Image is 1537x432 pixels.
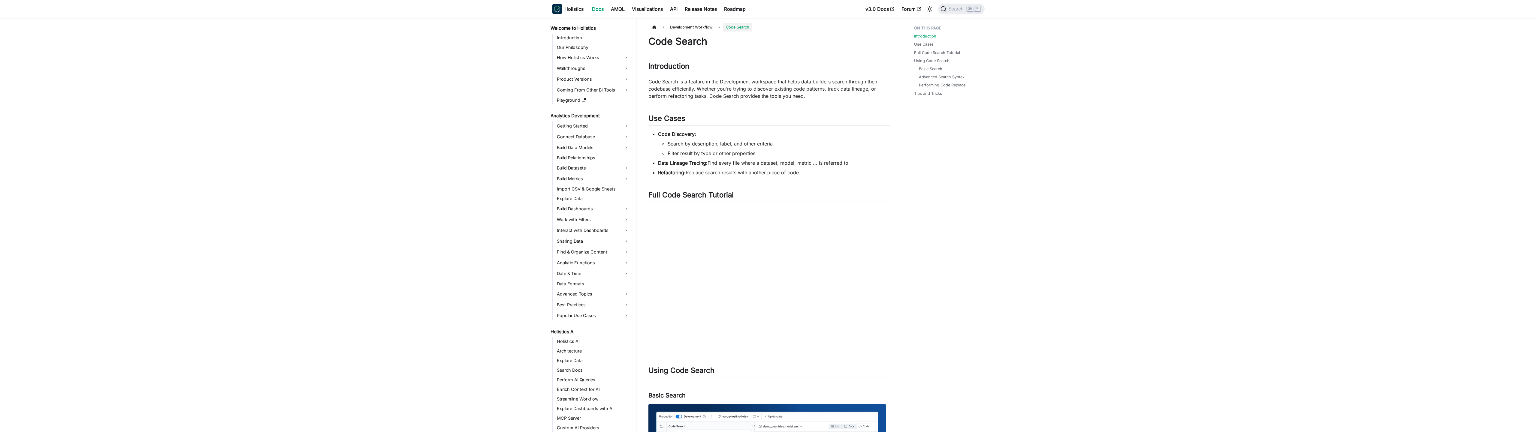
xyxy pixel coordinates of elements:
strong: Data Lineage Tracing: [658,160,708,166]
a: Streamline Workflow [555,395,631,403]
h2: Use Cases [648,114,890,125]
a: Use Cases [914,41,934,47]
a: Build Datasets [555,163,631,173]
a: v3.0 Docs [862,4,898,14]
a: Advanced Search Syntax [919,74,965,80]
h1: Code Search [648,35,890,47]
a: Coming From Other BI Tools [555,85,631,95]
a: Data Formats [555,280,631,288]
a: Analytic Functions [555,258,631,268]
a: Getting Started [555,121,631,131]
h2: Using Code Search [648,366,890,377]
button: Switch between dark and light mode (currently light mode) [925,4,935,14]
a: Custom AI Providers [555,424,631,432]
a: Enrich Context for AI [555,385,631,394]
a: MCP Server [555,414,631,422]
a: Holistics AI [549,328,631,336]
a: Explore Data [555,194,631,203]
a: Connect Database [555,132,631,142]
a: Introduction [555,34,631,42]
li: Search by description, label, and other criteria [668,140,890,147]
a: Using Code Search [914,58,950,64]
a: Holistics AI [555,337,631,346]
a: Perform AI Queries [555,376,631,384]
a: Best Practices [555,300,631,310]
li: Replace search results with another piece of code [658,169,890,176]
a: Full Code Search Tutorial [914,50,960,55]
a: Build Dashboards [555,204,631,214]
p: Code Search is a feature in the Development workspace that helps data builders search through the... [648,78,890,100]
a: Architecture [555,347,631,355]
a: Work with Filters [555,215,631,224]
a: Popular Use Cases [555,311,631,320]
a: Build Data Models [555,143,631,152]
a: Advanced Topics [555,289,631,299]
a: Our Philosophy [555,43,631,52]
a: Home page [648,23,660,31]
li: Find every file where a dataset, model, metric,... is referred to [658,159,890,166]
a: Welcome to Holistics [549,24,631,32]
a: Playground [555,96,631,104]
a: API [666,4,681,14]
a: Explore Data [555,356,631,365]
b: Holistics [564,5,584,13]
a: HolisticsHolistics [552,4,584,14]
a: Docs [588,4,607,14]
strong: Refactoring: [658,169,686,175]
li: Filter result by type or other properties [668,150,890,157]
h2: Full Code Search Tutorial [648,190,890,202]
h3: Basic Search [648,392,890,399]
img: Holistics [552,4,562,14]
a: Visualizations [628,4,666,14]
a: Import CSV & Google Sheets [555,185,631,193]
a: Walkthroughs [555,64,631,73]
span: Search [947,6,967,12]
a: How Holistics Works [555,53,631,62]
a: Explore Dashboards with AI [555,404,631,413]
a: Sharing Data [555,236,631,246]
a: Roadmap [720,4,749,14]
a: AMQL [607,4,628,14]
a: Release Notes [681,4,720,14]
strong: Code Discovery: [658,131,696,137]
a: Build Metrics [555,174,631,184]
nav: Breadcrumbs [648,23,890,31]
span: Development Workflow [667,23,715,31]
a: Analytics Development [549,112,631,120]
a: Forum [898,4,925,14]
a: Interact with Dashboards [555,226,631,235]
span: Code Search [723,23,752,31]
button: Search (Ctrl+K) [938,4,985,14]
a: Find & Organize Content [555,247,631,257]
a: Date & Time [555,269,631,278]
a: Search Docs [555,366,631,374]
a: Basic Search [919,66,942,72]
a: Tips and Tricks [914,91,942,96]
h2: Introduction [648,62,890,73]
a: Build Relationships [555,154,631,162]
kbd: K [974,6,980,11]
nav: Docs sidebar [546,18,636,432]
a: Introduction [914,33,936,39]
a: Product Versions [555,74,631,84]
a: Performing Code Replace [919,82,965,88]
